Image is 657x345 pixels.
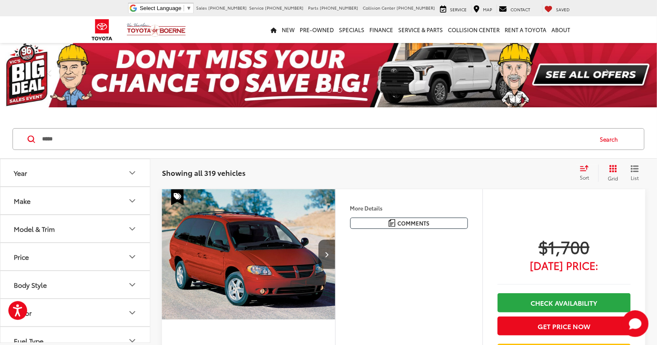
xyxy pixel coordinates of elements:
[350,205,468,211] h4: More Details
[450,6,467,13] span: Service
[140,5,192,11] a: Select Language​
[162,189,336,320] a: 2006 Dodge Grand Caravan SXT2006 Dodge Grand Caravan SXT2006 Dodge Grand Caravan SXT2006 Dodge Gr...
[498,317,631,335] button: Get Price Now
[171,189,184,205] span: Special
[608,175,618,182] span: Grid
[622,310,649,337] svg: Start Chat
[598,165,624,181] button: Grid View
[592,129,630,150] button: Search
[367,16,396,43] a: Finance
[14,225,55,233] div: Model & Trim
[483,6,492,13] span: Map
[14,197,30,205] div: Make
[162,189,336,320] img: 2006 Dodge Grand Caravan SXT
[542,5,572,13] a: My Saved Vehicles
[265,5,303,11] span: [PHONE_NUMBER]
[127,280,137,290] div: Body Style
[0,271,151,298] button: Body StyleBody Style
[363,5,395,11] span: Collision Center
[249,5,264,11] span: Service
[510,6,530,13] span: Contact
[350,218,468,229] button: Comments
[41,129,592,149] input: Search by Make, Model, or Keyword
[549,16,573,43] a: About
[631,174,639,181] span: List
[126,23,186,37] img: Vic Vaughan Toyota of Boerne
[336,16,367,43] a: Specials
[438,5,469,13] a: Service
[279,16,297,43] a: New
[556,6,570,13] span: Saved
[14,253,29,261] div: Price
[498,293,631,312] a: Check Availability
[0,243,151,270] button: PricePrice
[162,189,336,320] div: 2006 Dodge Grand Caravan SXT 0
[14,337,43,345] div: Fuel Type
[127,168,137,178] div: Year
[308,5,318,11] span: Parts
[127,196,137,206] div: Make
[127,308,137,318] div: Color
[297,16,336,43] a: Pre-Owned
[397,5,435,11] span: [PHONE_NUMBER]
[498,261,631,269] span: [DATE] Price:
[196,5,207,11] span: Sales
[268,16,279,43] a: Home
[318,240,335,269] button: Next image
[396,16,445,43] a: Service & Parts: Opens in a new tab
[86,16,118,43] img: Toyota
[397,219,430,227] span: Comments
[162,167,245,178] span: Showing all 319 vehicles
[471,5,494,13] a: Map
[498,236,631,257] span: $1,700
[0,159,151,186] button: YearYear
[576,165,598,181] button: Select sort value
[624,165,645,181] button: List View
[0,215,151,242] button: Model & TrimModel & Trim
[320,5,358,11] span: [PHONE_NUMBER]
[127,252,137,262] div: Price
[140,5,182,11] span: Select Language
[14,281,47,289] div: Body Style
[208,5,247,11] span: [PHONE_NUMBER]
[0,187,151,214] button: MakeMake
[0,299,151,326] button: ColorColor
[497,5,532,13] a: Contact
[14,169,27,177] div: Year
[389,219,395,226] img: Comments
[127,224,137,234] div: Model & Trim
[186,5,192,11] span: ▼
[445,16,502,43] a: Collision Center
[622,310,649,337] button: Toggle Chat Window
[580,174,589,181] span: Sort
[502,16,549,43] a: Rent a Toyota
